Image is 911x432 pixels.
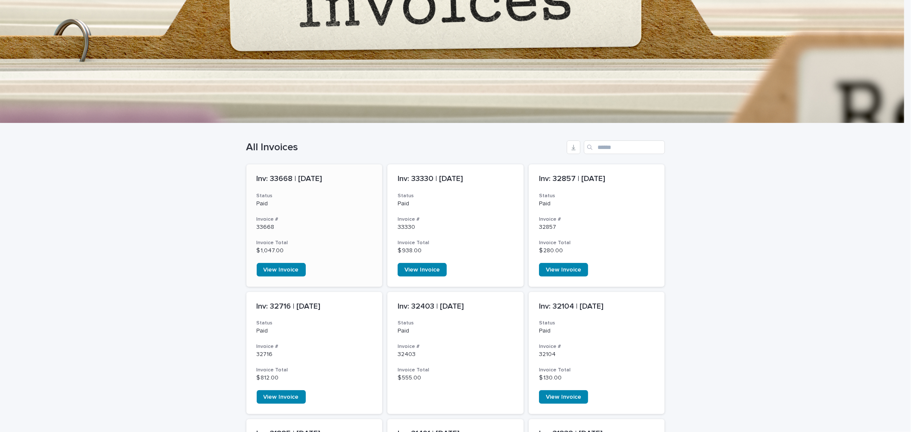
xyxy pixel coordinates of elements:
a: Inv: 32857 | [DATE]StatusPaidInvoice #32857Invoice Total$ 280.00View Invoice [529,164,665,287]
p: 32403 [398,351,513,358]
a: View Invoice [257,390,306,404]
p: $ 130.00 [539,374,655,382]
h3: Status [257,320,372,327]
h3: Invoice # [539,343,655,350]
p: Paid [257,200,372,207]
h3: Invoice Total [539,367,655,374]
a: View Invoice [539,390,588,404]
h3: Invoice # [398,343,513,350]
h3: Invoice Total [257,367,372,374]
a: Inv: 33330 | [DATE]StatusPaidInvoice #33330Invoice Total$ 938.00View Invoice [387,164,524,287]
p: 32104 [539,351,655,358]
p: 32716 [257,351,372,358]
h3: Invoice # [539,216,655,223]
h1: All Invoices [246,141,563,154]
h3: Invoice Total [398,367,513,374]
p: Inv: 32857 | [DATE] [539,175,655,184]
p: 32857 [539,224,655,231]
p: Paid [257,327,372,335]
p: Inv: 33668 | [DATE] [257,175,372,184]
input: Search [584,140,665,154]
p: Inv: 33330 | [DATE] [398,175,513,184]
p: Paid [539,327,655,335]
a: Inv: 33668 | [DATE]StatusPaidInvoice #33668Invoice Total$ 1,047.00View Invoice [246,164,383,287]
h3: Invoice # [398,216,513,223]
h3: Invoice Total [539,239,655,246]
p: $ 1,047.00 [257,247,372,254]
a: View Invoice [257,263,306,277]
p: $ 812.00 [257,374,372,382]
p: Inv: 32104 | [DATE] [539,302,655,312]
a: Inv: 32104 | [DATE]StatusPaidInvoice #32104Invoice Total$ 130.00View Invoice [529,292,665,414]
h3: Invoice Total [398,239,513,246]
p: Inv: 32403 | [DATE] [398,302,513,312]
span: View Invoice [546,394,581,400]
p: $ 938.00 [398,247,513,254]
p: Inv: 32716 | [DATE] [257,302,372,312]
h3: Invoice Total [257,239,372,246]
span: View Invoice [264,267,299,273]
a: View Invoice [539,263,588,277]
p: $ 555.00 [398,374,513,382]
a: Inv: 32403 | [DATE]StatusPaidInvoice #32403Invoice Total$ 555.00 [387,292,524,414]
p: Paid [398,200,513,207]
a: Inv: 32716 | [DATE]StatusPaidInvoice #32716Invoice Total$ 812.00View Invoice [246,292,383,414]
p: Paid [539,200,655,207]
span: View Invoice [546,267,581,273]
p: Paid [398,327,513,335]
span: View Invoice [404,267,440,273]
h3: Status [539,193,655,199]
p: 33330 [398,224,513,231]
p: 33668 [257,224,372,231]
span: View Invoice [264,394,299,400]
a: View Invoice [398,263,447,277]
h3: Status [257,193,372,199]
h3: Status [539,320,655,327]
h3: Invoice # [257,343,372,350]
p: $ 280.00 [539,247,655,254]
h3: Status [398,320,513,327]
h3: Invoice # [257,216,372,223]
h3: Status [398,193,513,199]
